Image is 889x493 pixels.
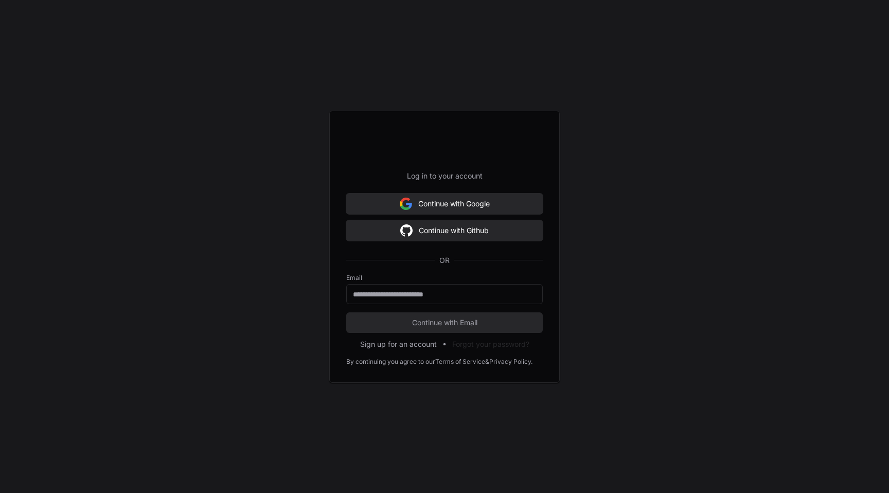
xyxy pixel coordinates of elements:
[400,193,412,214] img: Sign in with google
[485,358,489,366] div: &
[452,339,529,349] button: Forgot your password?
[400,220,413,241] img: Sign in with google
[346,318,543,328] span: Continue with Email
[360,339,437,349] button: Sign up for an account
[346,358,435,366] div: By continuing you agree to our
[346,274,543,282] label: Email
[346,220,543,241] button: Continue with Github
[435,255,454,266] span: OR
[346,312,543,333] button: Continue with Email
[346,193,543,214] button: Continue with Google
[346,171,543,181] p: Log in to your account
[489,358,532,366] a: Privacy Policy.
[435,358,485,366] a: Terms of Service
